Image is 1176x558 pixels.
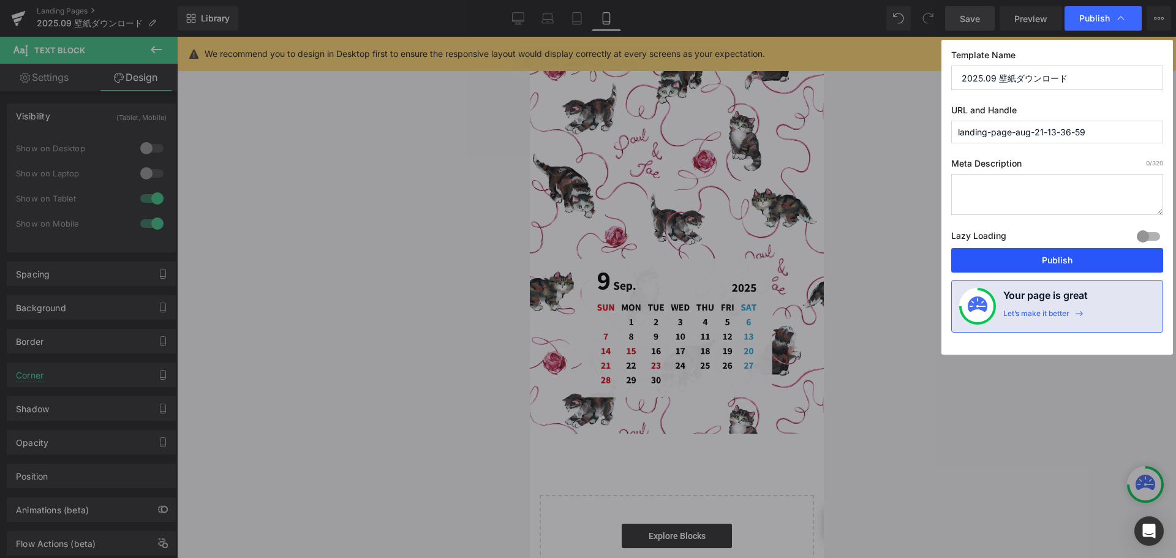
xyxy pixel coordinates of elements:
label: Meta Description [951,158,1163,174]
div: Let’s make it better [1003,309,1069,325]
a: Explore Blocks [92,487,202,511]
span: /320 [1146,159,1163,167]
label: Template Name [951,50,1163,66]
h4: Your page is great [1003,288,1088,309]
button: Publish [951,248,1163,273]
span: 0 [1146,159,1150,167]
div: Open Intercom Messenger [1134,516,1164,546]
img: onboarding-status.svg [968,296,987,316]
label: URL and Handle [951,105,1163,121]
span: Publish [1079,13,1110,24]
label: Lazy Loading [951,228,1006,248]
